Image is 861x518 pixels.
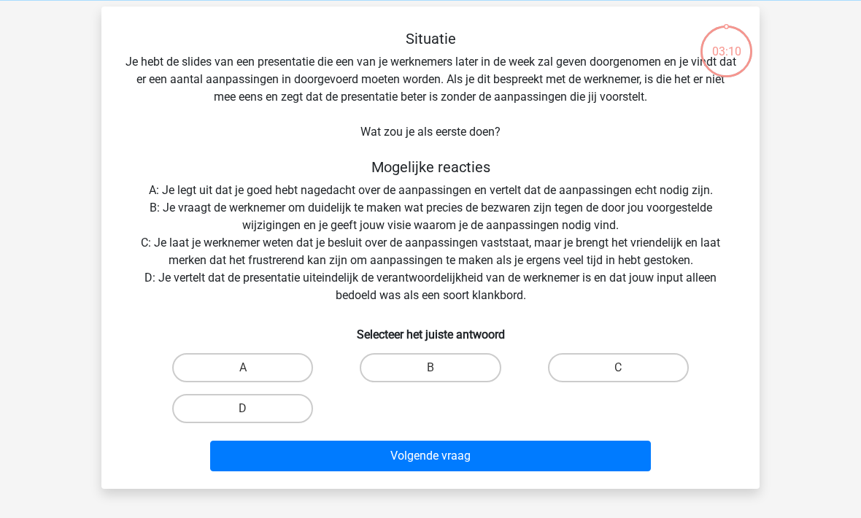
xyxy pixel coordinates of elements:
label: A [172,353,313,382]
h5: Situatie [125,30,736,47]
label: D [172,394,313,423]
h6: Selecteer het juiste antwoord [125,316,736,341]
button: Volgende vraag [210,441,652,471]
h5: Mogelijke reacties [125,158,736,176]
div: Je hebt de slides van een presentatie die een van je werknemers later in de week zal geven doorge... [107,30,754,477]
label: C [548,353,689,382]
label: B [360,353,501,382]
div: 03:10 [699,24,754,61]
